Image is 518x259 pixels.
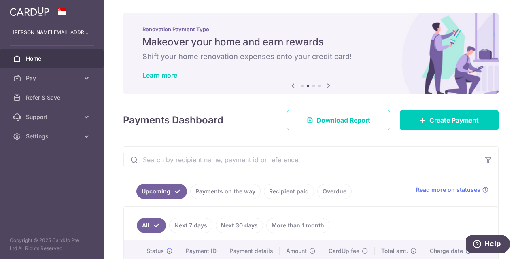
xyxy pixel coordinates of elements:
a: Upcoming [136,184,187,199]
span: Pay [26,74,79,82]
p: Renovation Payment Type [142,26,479,32]
span: Help [18,6,35,13]
span: Read more on statuses [416,186,480,194]
h6: Shift your home renovation expenses onto your credit card! [142,52,479,62]
a: Overdue [317,184,352,199]
a: Recipient paid [264,184,314,199]
h5: Makeover your home and earn rewards [142,36,479,49]
span: Status [146,247,164,255]
span: Total amt. [381,247,408,255]
span: Home [26,55,79,63]
span: CardUp fee [329,247,359,255]
a: Next 30 days [216,218,263,233]
a: More than 1 month [266,218,329,233]
span: Refer & Save [26,93,79,102]
a: Download Report [287,110,390,130]
span: Download Report [316,115,370,125]
a: All [137,218,166,233]
a: Create Payment [400,110,499,130]
span: Charge date [430,247,463,255]
a: Read more on statuses [416,186,488,194]
a: Learn more [142,71,177,79]
h4: Payments Dashboard [123,113,223,127]
input: Search by recipient name, payment id or reference [123,147,479,173]
p: [PERSON_NAME][EMAIL_ADDRESS][DOMAIN_NAME] [13,28,91,36]
span: Settings [26,132,79,140]
img: CardUp [10,6,49,16]
span: Amount [286,247,307,255]
span: Support [26,113,79,121]
span: Create Payment [429,115,479,125]
img: Renovation banner [123,13,499,94]
a: Payments on the way [190,184,261,199]
iframe: Opens a widget where you can find more information [466,235,510,255]
a: Next 7 days [169,218,212,233]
